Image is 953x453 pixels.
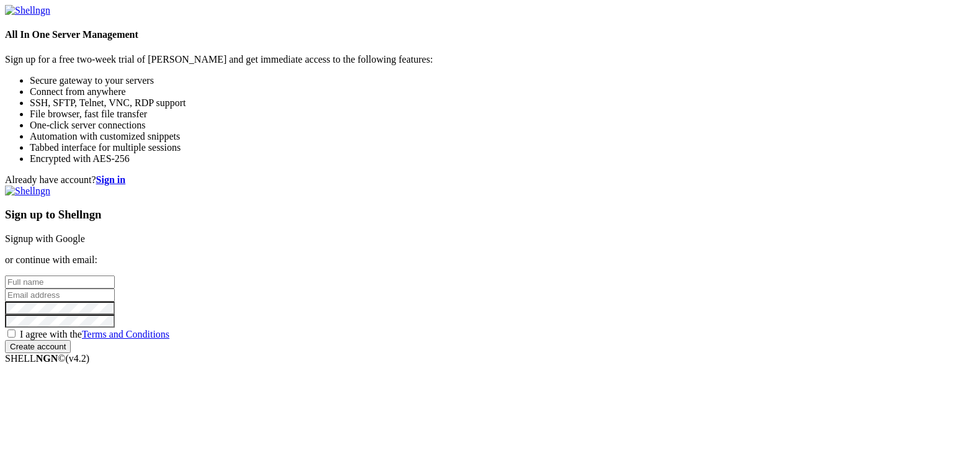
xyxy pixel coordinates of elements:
img: Shellngn [5,186,50,197]
li: Encrypted with AES-256 [30,153,948,164]
li: Automation with customized snippets [30,131,948,142]
input: Full name [5,276,115,289]
input: Email address [5,289,115,302]
li: Tabbed interface for multiple sessions [30,142,948,153]
input: I agree with theTerms and Conditions [7,330,16,338]
b: NGN [36,353,58,364]
img: Shellngn [5,5,50,16]
a: Sign in [96,174,126,185]
li: Connect from anywhere [30,86,948,97]
li: One-click server connections [30,120,948,131]
input: Create account [5,340,71,353]
div: Already have account? [5,174,948,186]
li: Secure gateway to your servers [30,75,948,86]
a: Signup with Google [5,233,85,244]
p: Sign up for a free two-week trial of [PERSON_NAME] and get immediate access to the following feat... [5,54,948,65]
span: I agree with the [20,329,169,339]
p: or continue with email: [5,254,948,266]
li: SSH, SFTP, Telnet, VNC, RDP support [30,97,948,109]
h4: All In One Server Management [5,29,948,40]
a: Terms and Conditions [82,329,169,339]
li: File browser, fast file transfer [30,109,948,120]
span: SHELL © [5,353,89,364]
h3: Sign up to Shellngn [5,208,948,222]
span: 4.2.0 [66,353,90,364]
